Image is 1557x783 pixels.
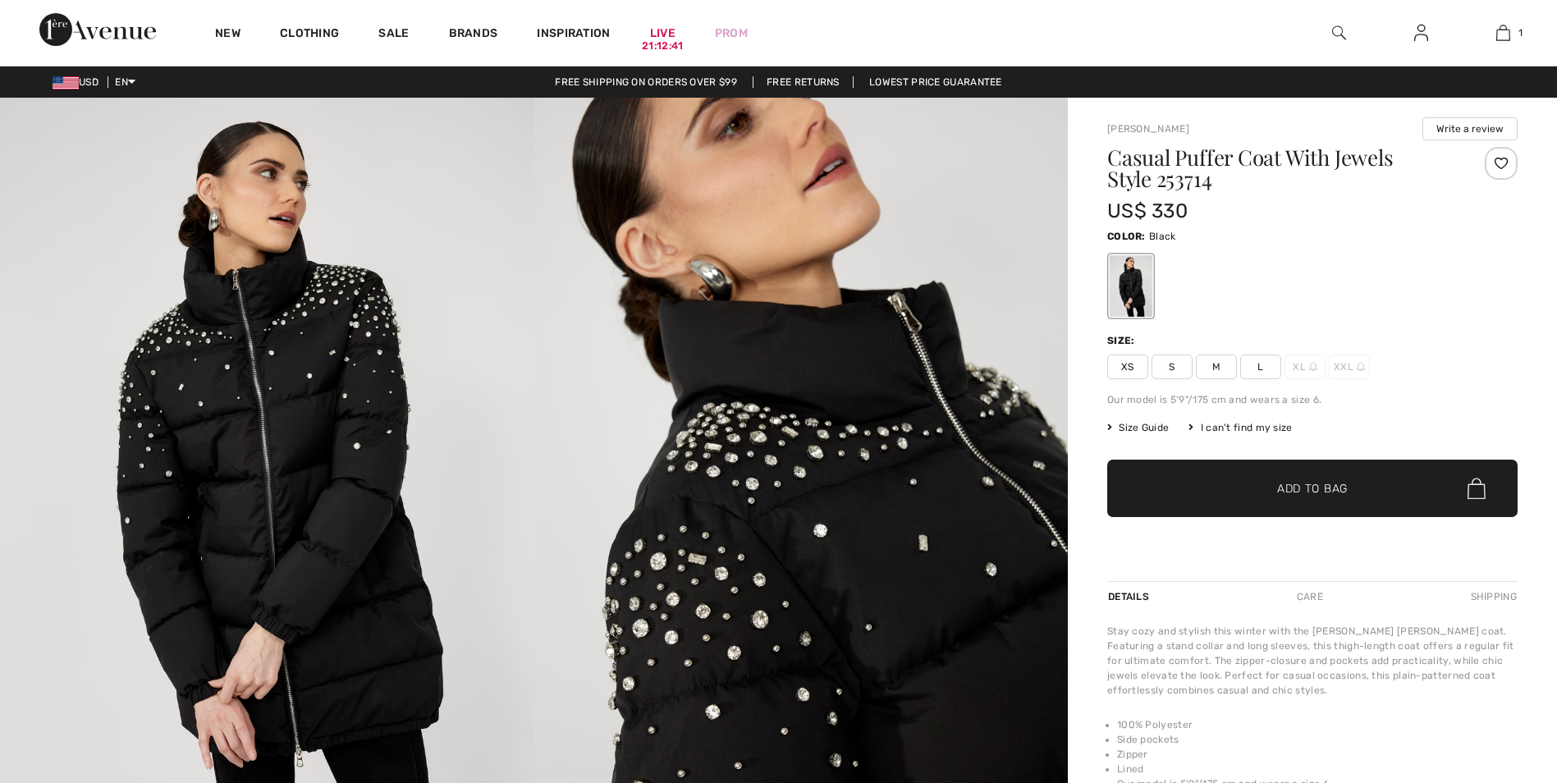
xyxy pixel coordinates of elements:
span: Add to Bag [1277,480,1348,497]
div: Stay cozy and stylish this winter with the [PERSON_NAME] [PERSON_NAME] coat. Featuring a stand co... [1107,624,1518,698]
img: US Dollar [53,76,79,89]
img: My Info [1414,23,1428,43]
span: XXL [1329,355,1370,379]
span: USD [53,76,105,88]
img: ring-m.svg [1309,363,1317,371]
span: 1 [1518,25,1523,40]
span: S [1152,355,1193,379]
button: Write a review [1422,117,1518,140]
a: Lowest Price Guarantee [856,76,1015,88]
a: Brands [449,26,498,43]
span: US$ 330 [1107,199,1188,222]
li: Zipper [1117,747,1518,762]
div: I can't find my size [1188,420,1292,435]
img: Bag.svg [1468,478,1486,499]
span: Size Guide [1107,420,1169,435]
li: Side pockets [1117,732,1518,747]
span: Black [1149,231,1176,242]
a: Clothing [280,26,339,43]
button: Add to Bag [1107,460,1518,517]
span: Color: [1107,231,1146,242]
span: XS [1107,355,1148,379]
a: Free Returns [753,76,854,88]
li: 100% Polyester [1117,717,1518,732]
a: New [215,26,240,43]
img: search the website [1332,23,1346,43]
a: 1 [1463,23,1543,43]
div: Details [1107,582,1153,611]
a: Live21:12:41 [650,25,675,42]
img: 1ère Avenue [39,13,156,46]
span: XL [1285,355,1326,379]
img: My Bag [1496,23,1510,43]
a: Free shipping on orders over $99 [542,76,750,88]
span: M [1196,355,1237,379]
span: Inspiration [537,26,610,43]
a: Prom [715,25,748,42]
li: Lined [1117,762,1518,776]
div: Shipping [1467,582,1518,611]
span: EN [115,76,135,88]
a: Sign In [1401,23,1441,43]
div: Care [1283,582,1337,611]
span: L [1240,355,1281,379]
a: Sale [378,26,409,43]
h1: Casual Puffer Coat With Jewels Style 253714 [1107,147,1449,190]
div: Size: [1107,333,1138,348]
div: Our model is 5'9"/175 cm and wears a size 6. [1107,392,1518,407]
div: Black [1110,255,1152,317]
div: 21:12:41 [642,39,683,54]
a: [PERSON_NAME] [1107,123,1189,135]
img: ring-m.svg [1357,363,1365,371]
